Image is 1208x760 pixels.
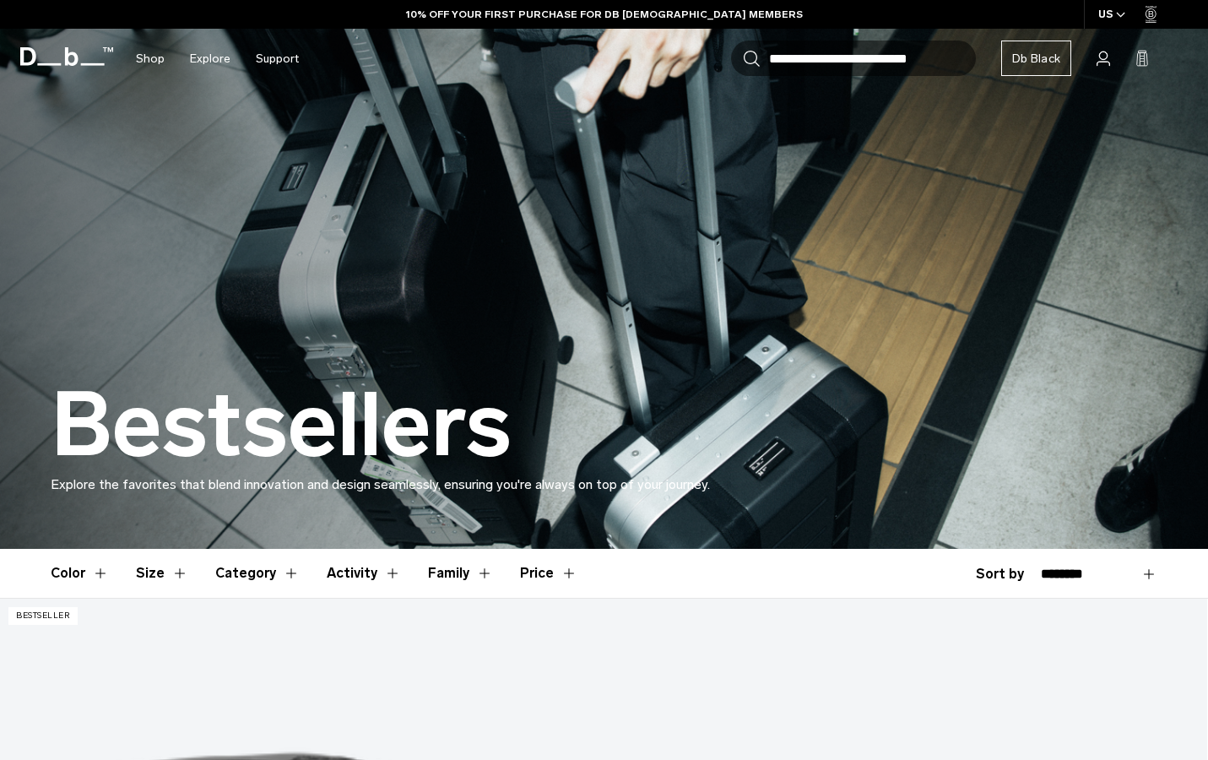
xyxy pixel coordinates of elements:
[520,549,577,598] button: Toggle Price
[327,549,401,598] button: Toggle Filter
[123,29,311,89] nav: Main Navigation
[190,29,230,89] a: Explore
[8,607,78,625] p: Bestseller
[406,7,803,22] a: 10% OFF YOUR FIRST PURCHASE FOR DB [DEMOGRAPHIC_DATA] MEMBERS
[1001,41,1071,76] a: Db Black
[51,476,710,492] span: Explore the favorites that blend innovation and design seamlessly, ensuring you're always on top ...
[51,549,109,598] button: Toggle Filter
[136,549,188,598] button: Toggle Filter
[256,29,299,89] a: Support
[215,549,300,598] button: Toggle Filter
[136,29,165,89] a: Shop
[51,377,512,475] h1: Bestsellers
[428,549,493,598] button: Toggle Filter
